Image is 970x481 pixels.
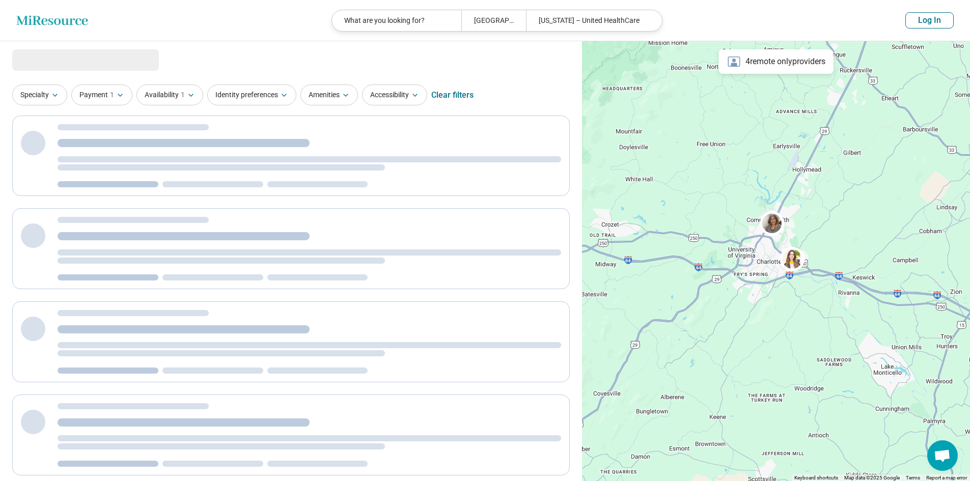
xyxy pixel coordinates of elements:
a: Report a map error [926,475,967,480]
button: Specialty [12,84,67,105]
button: Availability1 [136,84,203,105]
a: Terms (opens in new tab) [906,475,920,480]
div: Clear filters [431,83,474,107]
button: Accessibility [362,84,427,105]
button: Amenities [300,84,358,105]
div: Open chat [927,440,958,471]
span: 1 [110,90,114,100]
button: Log In [905,12,954,29]
div: [GEOGRAPHIC_DATA], [GEOGRAPHIC_DATA] [461,10,526,31]
div: 4 remote only providers [719,49,834,74]
div: What are you looking for? [332,10,461,31]
span: Loading... [12,49,98,70]
button: Identity preferences [207,84,296,105]
button: Payment1 [71,84,132,105]
span: 1 [181,90,185,100]
span: Map data ©2025 Google [844,475,900,480]
div: [US_STATE] – United HealthCare [526,10,655,31]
